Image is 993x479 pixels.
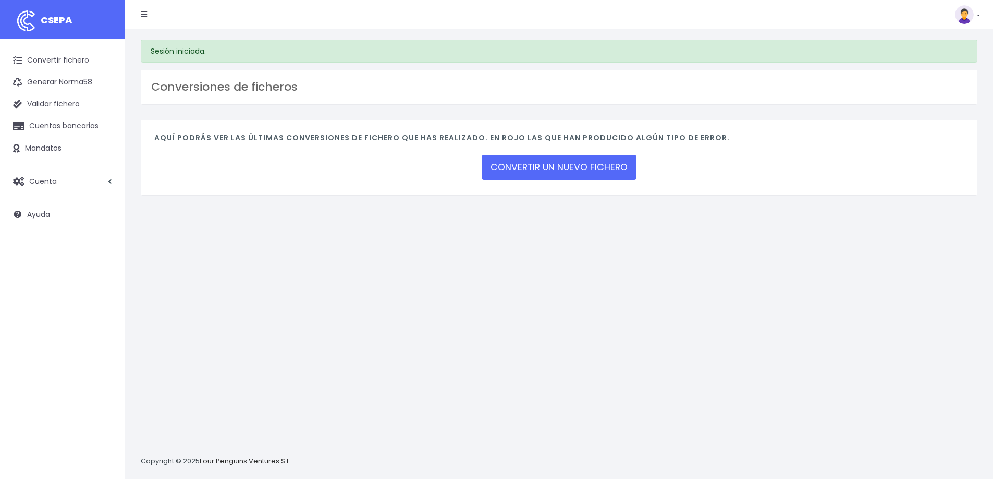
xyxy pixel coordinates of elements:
span: Cuenta [29,176,57,186]
p: Copyright © 2025 . [141,456,292,467]
a: CONVERTIR UN NUEVO FICHERO [482,155,636,180]
img: profile [955,5,974,24]
a: Convertir fichero [5,50,120,71]
a: Cuentas bancarias [5,115,120,137]
span: Ayuda [27,209,50,219]
h3: Conversiones de ficheros [151,80,967,94]
a: Validar fichero [5,93,120,115]
h4: Aquí podrás ver las últimas conversiones de fichero que has realizado. En rojo las que han produc... [154,133,964,148]
a: Mandatos [5,138,120,159]
span: CSEPA [41,14,72,27]
a: Cuenta [5,170,120,192]
img: logo [13,8,39,34]
a: Four Penguins Ventures S.L. [200,456,291,466]
a: Generar Norma58 [5,71,120,93]
div: Sesión iniciada. [141,40,977,63]
a: Ayuda [5,203,120,225]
